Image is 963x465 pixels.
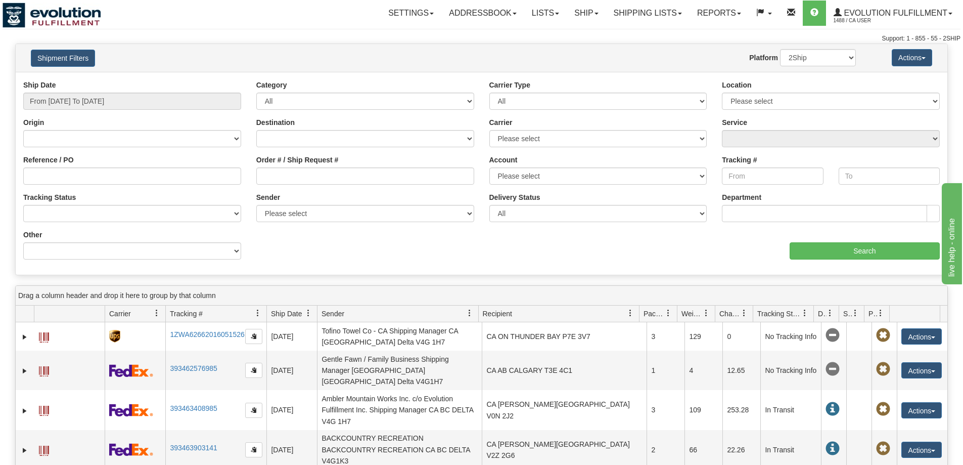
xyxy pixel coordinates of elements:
a: Tracking # filter column settings [249,305,266,322]
span: Pickup Not Assigned [876,362,890,376]
td: No Tracking Info [760,322,821,351]
label: Other [23,230,42,240]
label: Carrier [489,117,513,128]
label: Order # / Ship Request # [256,155,339,165]
button: Copy to clipboard [245,363,262,378]
a: Label [39,441,49,457]
span: 1488 / CA User [834,16,909,26]
a: Recipient filter column settings [622,305,639,322]
label: Origin [23,117,44,128]
button: Actions [901,328,942,345]
td: Gentle Fawn / Family Business Shipping Manager [GEOGRAPHIC_DATA] [GEOGRAPHIC_DATA] Delta V4G1H7 [317,351,482,390]
a: Expand [20,406,30,416]
span: Recipient [483,309,512,319]
button: Copy to clipboard [245,403,262,418]
td: 12.65 [722,351,760,390]
a: 1ZWA62662016051526 [170,330,244,339]
button: Copy to clipboard [245,329,262,344]
a: Addressbook [441,1,524,26]
a: Shipping lists [606,1,690,26]
img: 2 - FedEx Express® [109,364,153,377]
td: CA [PERSON_NAME][GEOGRAPHIC_DATA] V0N 2J2 [482,390,647,430]
label: Sender [256,192,280,202]
label: Platform [749,53,778,63]
span: Pickup Status [868,309,877,319]
label: Ship Date [23,80,56,90]
input: Search [790,242,940,260]
a: Lists [524,1,567,26]
span: Pickup Not Assigned [876,402,890,416]
a: Label [39,362,49,378]
a: Expand [20,366,30,376]
label: Service [722,117,747,128]
a: 393463903141 [170,444,217,452]
a: Weight filter column settings [698,305,715,322]
td: CA ON THUNDER BAY P7E 3V7 [482,322,647,351]
a: Label [39,401,49,417]
a: Carrier filter column settings [148,305,165,322]
span: Delivery Status [818,309,827,319]
span: Sender [322,309,344,319]
span: No Tracking Info [826,362,840,376]
label: Delivery Status [489,192,540,202]
td: 3 [647,322,684,351]
a: Settings [381,1,441,26]
td: CA AB CALGARY T3E 4C1 [482,351,647,390]
label: Account [489,155,518,165]
td: 129 [684,322,722,351]
a: Expand [20,332,30,342]
span: In Transit [826,442,840,456]
button: Copy to clipboard [245,442,262,457]
span: In Transit [826,402,840,416]
span: Tracking # [170,309,203,319]
button: Actions [901,402,942,418]
a: Pickup Status filter column settings [872,305,889,322]
label: Destination [256,117,295,128]
td: 253.28 [722,390,760,430]
td: 109 [684,390,722,430]
td: 1 [647,351,684,390]
label: Location [722,80,751,90]
input: From [722,167,823,185]
button: Actions [901,442,942,458]
div: grid grouping header [16,286,947,306]
img: 2 - FedEx Express® [109,443,153,456]
a: Sender filter column settings [461,305,478,322]
span: Weight [681,309,703,319]
td: Ambler Mountain Works Inc. c/o Evolution Fulfillment Inc. Shipping Manager CA BC DELTA V4G 1H7 [317,390,482,430]
span: Tracking Status [757,309,801,319]
a: Expand [20,445,30,455]
span: Ship Date [271,309,302,319]
span: Shipment Issues [843,309,852,319]
a: Reports [690,1,749,26]
label: Tracking # [722,155,757,165]
a: Ship [567,1,606,26]
td: Tofino Towel Co - CA Shipping Manager CA [GEOGRAPHIC_DATA] Delta V4G 1H7 [317,322,482,351]
label: Category [256,80,287,90]
td: No Tracking Info [760,351,821,390]
a: Tracking Status filter column settings [796,305,813,322]
span: Pickup Not Assigned [876,442,890,456]
td: In Transit [760,390,821,430]
label: Department [722,192,761,202]
td: [DATE] [266,322,317,351]
input: To [839,167,940,185]
a: Packages filter column settings [660,305,677,322]
div: live help - online [8,6,94,18]
label: Carrier Type [489,80,530,90]
button: Actions [901,362,942,378]
span: Evolution Fulfillment [842,9,947,17]
a: 393463408985 [170,404,217,412]
a: Label [39,328,49,344]
td: 4 [684,351,722,390]
span: No Tracking Info [826,328,840,343]
img: 2 - FedEx Express® [109,404,153,416]
td: [DATE] [266,351,317,390]
a: 393462576985 [170,364,217,372]
span: Charge [719,309,741,319]
a: Charge filter column settings [736,305,753,322]
iframe: chat widget [940,181,962,284]
button: Shipment Filters [31,50,95,67]
button: Actions [892,49,932,66]
label: Reference / PO [23,155,74,165]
